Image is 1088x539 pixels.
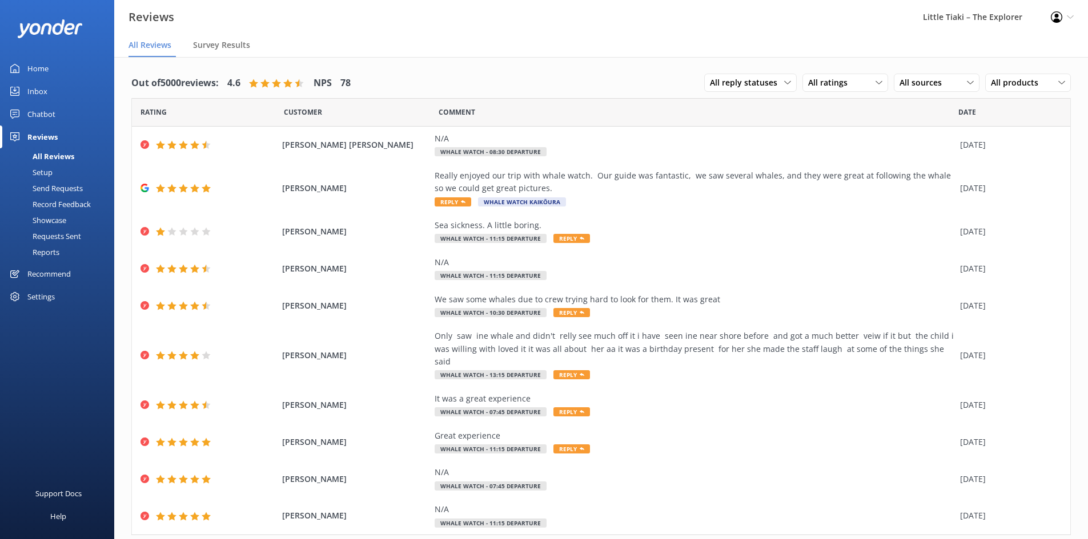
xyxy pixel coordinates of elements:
[435,503,954,516] div: N/A
[7,196,114,212] a: Record Feedback
[960,225,1056,238] div: [DATE]
[435,132,954,145] div: N/A
[35,482,82,505] div: Support Docs
[27,103,55,125] div: Chatbot
[710,76,784,89] span: All reply statuses
[960,349,1056,362] div: [DATE]
[282,509,429,522] span: [PERSON_NAME]
[435,293,954,306] div: We saw some whales due to crew trying hard to look for them. It was great
[435,466,954,479] div: N/A
[282,436,429,448] span: [PERSON_NAME]
[960,262,1056,275] div: [DATE]
[7,148,74,164] div: All Reviews
[435,219,954,232] div: Sea sickness. A little boring.
[960,473,1056,485] div: [DATE]
[435,518,547,528] span: Whale Watch - 11:15 departure
[282,349,429,362] span: [PERSON_NAME]
[478,197,566,206] span: Whale Watch Kaikōura
[7,164,53,180] div: Setup
[900,76,949,89] span: All sources
[282,139,429,151] span: [PERSON_NAME] [PERSON_NAME]
[435,256,954,269] div: N/A
[435,197,471,206] span: Reply
[227,76,240,91] h4: 4.6
[7,244,59,260] div: Reports
[282,473,429,485] span: [PERSON_NAME]
[958,107,976,117] span: Date
[7,148,114,164] a: All Reviews
[284,107,322,117] span: Date
[27,125,58,148] div: Reviews
[7,180,83,196] div: Send Requests
[282,225,429,238] span: [PERSON_NAME]
[27,285,55,308] div: Settings
[193,39,250,51] span: Survey Results
[553,370,590,379] span: Reply
[435,481,547,491] span: Whale Watch - 07:45 departure
[960,436,1056,448] div: [DATE]
[991,76,1045,89] span: All products
[808,76,854,89] span: All ratings
[435,407,547,416] span: Whale Watch - 07:45 departure
[435,392,954,405] div: It was a great experience
[7,212,66,228] div: Showcase
[27,57,49,80] div: Home
[435,271,547,280] span: Whale Watch - 11:15 departure
[282,299,429,312] span: [PERSON_NAME]
[7,228,114,244] a: Requests Sent
[435,330,954,368] div: Only saw ine whale and didn't relly see much off it i have seen ine near shore before and got a m...
[960,299,1056,312] div: [DATE]
[50,505,66,528] div: Help
[7,196,91,212] div: Record Feedback
[129,39,171,51] span: All Reviews
[960,399,1056,411] div: [DATE]
[131,76,219,91] h4: Out of 5000 reviews:
[553,308,590,317] span: Reply
[140,107,167,117] span: Date
[129,8,174,26] h3: Reviews
[960,182,1056,194] div: [DATE]
[553,234,590,243] span: Reply
[340,76,351,91] h4: 78
[7,164,114,180] a: Setup
[435,370,547,379] span: Whale Watch - 13:15 departure
[7,228,81,244] div: Requests Sent
[282,262,429,275] span: [PERSON_NAME]
[282,399,429,411] span: [PERSON_NAME]
[553,444,590,453] span: Reply
[435,234,547,243] span: Whale Watch - 11:15 departure
[960,509,1056,522] div: [DATE]
[435,308,547,317] span: Whale Watch - 10:30 departure
[17,19,83,38] img: yonder-white-logo.png
[7,212,114,228] a: Showcase
[960,139,1056,151] div: [DATE]
[27,80,47,103] div: Inbox
[435,147,547,156] span: Whale Watch - 08:30 departure
[27,262,71,285] div: Recommend
[553,407,590,416] span: Reply
[435,169,954,195] div: Really enjoyed our trip with whale watch. Our guide was fantastic, we saw several whales, and the...
[439,107,475,117] span: Question
[7,244,114,260] a: Reports
[282,182,429,194] span: [PERSON_NAME]
[7,180,114,196] a: Send Requests
[314,76,332,91] h4: NPS
[435,429,954,442] div: Great experience
[435,444,547,453] span: Whale Watch - 11:15 departure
